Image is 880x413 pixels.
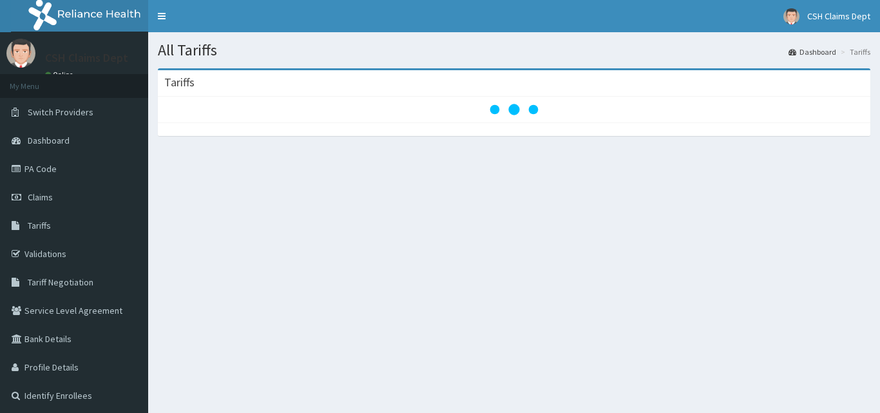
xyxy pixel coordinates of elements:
[28,276,93,288] span: Tariff Negotiation
[45,52,128,64] p: CSH Claims Dept
[488,84,540,135] svg: audio-loading
[164,77,195,88] h3: Tariffs
[45,70,76,79] a: Online
[28,106,93,118] span: Switch Providers
[789,46,836,57] a: Dashboard
[28,220,51,231] span: Tariffs
[783,8,799,24] img: User Image
[158,42,870,59] h1: All Tariffs
[28,135,70,146] span: Dashboard
[6,39,35,68] img: User Image
[807,10,870,22] span: CSH Claims Dept
[837,46,870,57] li: Tariffs
[28,191,53,203] span: Claims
